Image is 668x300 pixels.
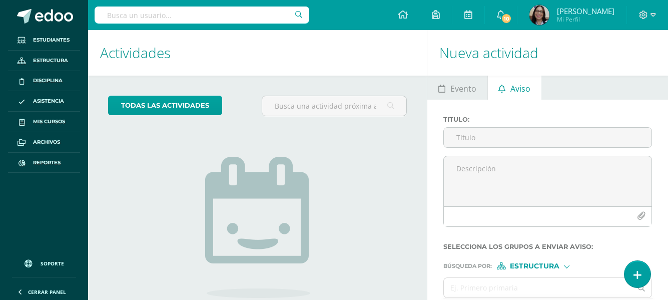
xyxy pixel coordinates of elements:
[12,250,76,274] a: Soporte
[8,91,80,112] a: Asistencia
[100,30,415,76] h1: Actividades
[557,15,614,24] span: Mi Perfil
[108,96,222,115] a: todas las Actividades
[444,278,631,297] input: Ej. Primero primaria
[33,159,61,167] span: Reportes
[450,77,476,101] span: Evento
[8,30,80,51] a: Estudiantes
[33,118,65,126] span: Mis cursos
[510,263,559,269] span: Estructura
[8,153,80,173] a: Reportes
[443,243,652,250] label: Selecciona los grupos a enviar aviso :
[8,51,80,71] a: Estructura
[33,97,64,105] span: Asistencia
[427,76,487,100] a: Evento
[8,132,80,153] a: Archivos
[488,76,541,100] a: Aviso
[510,77,530,101] span: Aviso
[529,5,549,25] img: 71d01d46bb2f8f00ac976f68189e2f2e.png
[497,262,572,269] div: [object Object]
[205,157,310,298] img: no_activities.png
[443,116,652,123] label: Titulo :
[33,57,68,65] span: Estructura
[262,96,407,116] input: Busca una actividad próxima aquí...
[28,288,66,295] span: Cerrar panel
[33,77,63,85] span: Disciplina
[557,6,614,16] span: [PERSON_NAME]
[33,36,70,44] span: Estudiantes
[439,30,656,76] h1: Nueva actividad
[95,7,309,24] input: Busca un usuario...
[443,263,492,269] span: Búsqueda por :
[8,112,80,132] a: Mis cursos
[33,138,60,146] span: Archivos
[444,128,651,147] input: Titulo
[8,71,80,92] a: Disciplina
[501,13,512,24] span: 10
[41,260,64,267] span: Soporte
